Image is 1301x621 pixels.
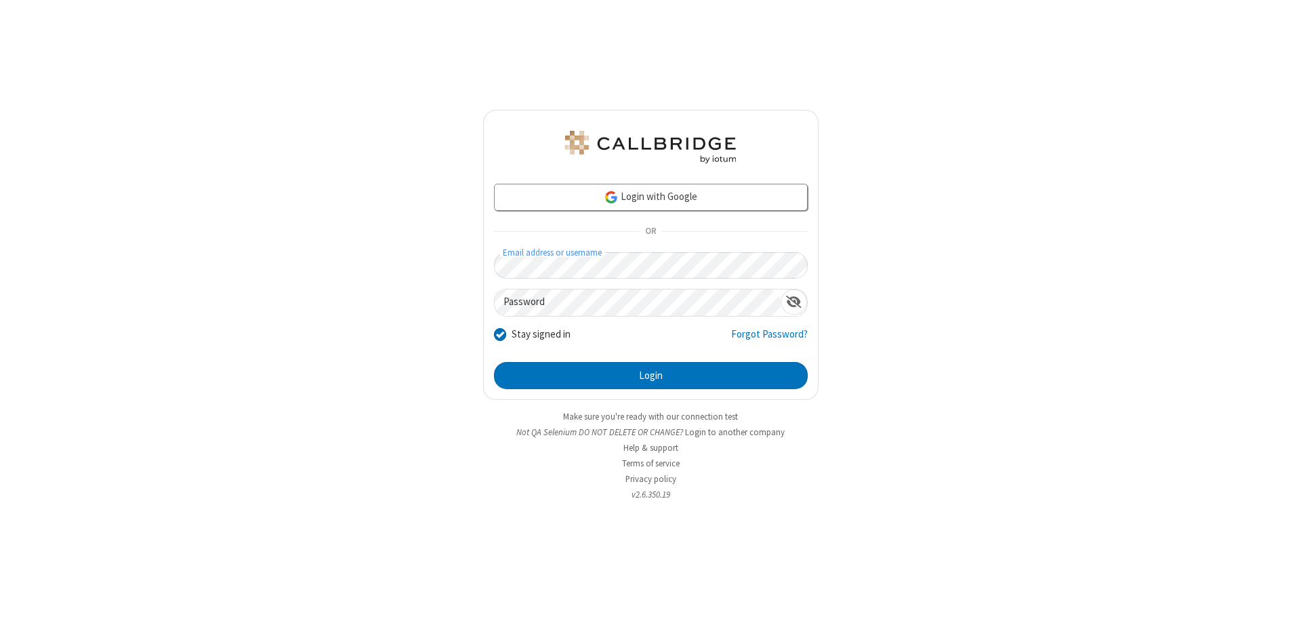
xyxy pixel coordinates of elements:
img: google-icon.png [604,190,619,205]
a: Login with Google [494,184,808,211]
li: Not QA Selenium DO NOT DELETE OR CHANGE? [483,426,819,439]
button: Login [494,362,808,389]
a: Make sure you're ready with our connection test [563,411,738,422]
li: v2.6.350.19 [483,488,819,501]
a: Forgot Password? [731,327,808,353]
img: QA Selenium DO NOT DELETE OR CHANGE [562,131,739,163]
button: Login to another company [685,426,785,439]
a: Privacy policy [625,473,676,485]
a: Help & support [623,442,678,454]
a: Terms of service [622,458,680,469]
span: OR [640,222,661,241]
input: Email address or username [494,252,808,279]
div: Show password [781,289,807,315]
input: Password [495,289,781,316]
label: Stay signed in [512,327,571,342]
